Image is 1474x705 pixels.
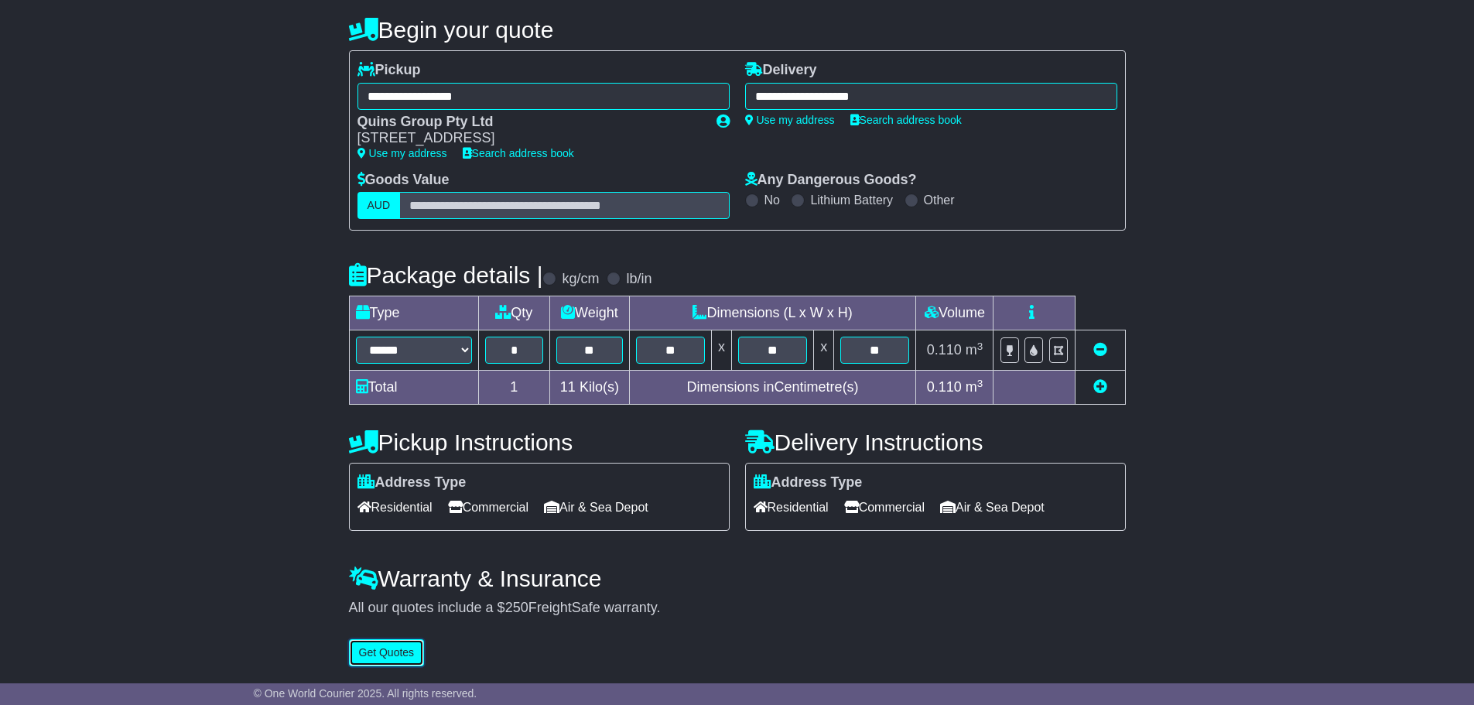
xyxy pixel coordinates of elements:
label: Delivery [745,62,817,79]
span: Air & Sea Depot [940,495,1045,519]
sup: 3 [977,341,983,352]
span: 0.110 [927,342,962,358]
h4: Begin your quote [349,17,1126,43]
sup: 3 [977,378,983,389]
td: Volume [916,296,993,330]
label: Goods Value [357,172,450,189]
span: © One World Courier 2025. All rights reserved. [254,687,477,700]
h4: Package details | [349,262,543,288]
a: Use my address [745,114,835,126]
td: Dimensions in Centimetre(s) [629,371,916,405]
td: Qty [478,296,550,330]
label: Pickup [357,62,421,79]
a: Search address book [850,114,962,126]
a: Search address book [463,147,574,159]
td: x [711,330,731,371]
span: m [966,379,983,395]
span: 250 [505,600,528,615]
a: Add new item [1093,379,1107,395]
span: Commercial [844,495,925,519]
span: Residential [754,495,829,519]
h4: Delivery Instructions [745,430,1126,455]
label: Address Type [357,474,467,491]
td: Total [349,371,478,405]
h4: Warranty & Insurance [349,566,1126,591]
label: lb/in [626,271,652,288]
td: x [814,330,834,371]
div: [STREET_ADDRESS] [357,130,701,147]
div: All our quotes include a $ FreightSafe warranty. [349,600,1126,617]
span: m [966,342,983,358]
span: 0.110 [927,379,962,395]
label: Lithium Battery [810,193,893,207]
span: Residential [357,495,433,519]
td: Type [349,296,478,330]
td: 1 [478,371,550,405]
td: Weight [550,296,630,330]
td: Dimensions (L x W x H) [629,296,916,330]
span: Commercial [448,495,528,519]
label: Address Type [754,474,863,491]
label: Other [924,193,955,207]
button: Get Quotes [349,639,425,666]
div: Quins Group Pty Ltd [357,114,701,131]
span: 11 [560,379,576,395]
a: Remove this item [1093,342,1107,358]
label: AUD [357,192,401,219]
label: No [764,193,780,207]
a: Use my address [357,147,447,159]
h4: Pickup Instructions [349,430,730,455]
td: Kilo(s) [550,371,630,405]
label: Any Dangerous Goods? [745,172,917,189]
label: kg/cm [562,271,599,288]
span: Air & Sea Depot [544,495,648,519]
